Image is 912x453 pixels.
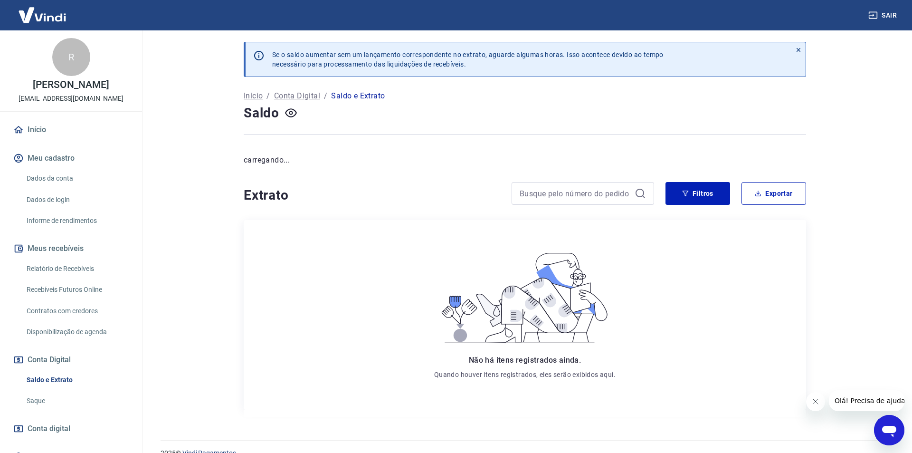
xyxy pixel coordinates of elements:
[23,259,131,279] a: Relatório de Recebíveis
[11,119,131,140] a: Início
[23,211,131,231] a: Informe de rendimentos
[741,182,806,205] button: Exportar
[52,38,90,76] div: R
[434,370,616,379] p: Quando houver itens registrados, eles serão exibidos aqui.
[331,90,385,102] p: Saldo e Extrato
[244,104,279,123] h4: Saldo
[23,301,131,321] a: Contratos com credores
[23,391,131,411] a: Saque
[23,322,131,342] a: Disponibilização de agenda
[19,94,123,104] p: [EMAIL_ADDRESS][DOMAIN_NAME]
[23,370,131,390] a: Saldo e Extrato
[806,392,825,411] iframe: Fechar mensagem
[33,80,109,90] p: [PERSON_NAME]
[469,356,581,365] span: Não há itens registrados ainda.
[23,169,131,188] a: Dados da conta
[520,186,631,201] input: Busque pelo número do pedido
[324,90,327,102] p: /
[11,349,131,370] button: Conta Digital
[28,422,70,435] span: Conta digital
[874,415,904,445] iframe: Botão para abrir a janela de mensagens
[11,418,131,439] a: Conta digital
[272,50,664,69] p: Se o saldo aumentar sem um lançamento correspondente no extrato, aguarde algumas horas. Isso acon...
[11,148,131,169] button: Meu cadastro
[23,190,131,210] a: Dados de login
[244,186,500,205] h4: Extrato
[11,0,73,29] img: Vindi
[6,7,80,14] span: Olá! Precisa de ajuda?
[23,280,131,299] a: Recebíveis Futuros Online
[866,7,901,24] button: Sair
[244,90,263,102] a: Início
[274,90,320,102] a: Conta Digital
[11,238,131,259] button: Meus recebíveis
[244,154,806,166] p: carregando...
[829,390,904,411] iframe: Mensagem da empresa
[665,182,730,205] button: Filtros
[266,90,270,102] p: /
